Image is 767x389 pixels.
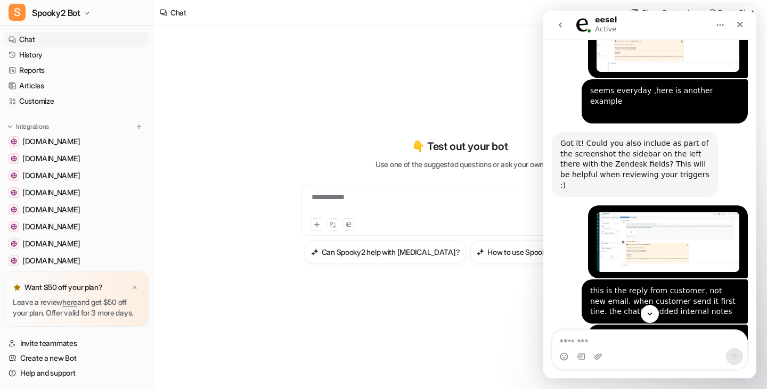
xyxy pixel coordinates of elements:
[11,172,17,179] img: app.chatbot.com
[4,47,149,62] a: History
[22,136,80,147] span: [DOMAIN_NAME]
[22,187,80,198] span: [DOMAIN_NAME]
[11,206,17,213] img: www.ahaharmony.com
[22,238,80,249] span: [DOMAIN_NAME]
[32,5,80,20] span: Spooky2 Bot
[183,337,200,354] button: Send a message…
[376,159,544,170] p: Use one of the suggested questions or ask your own
[34,342,42,350] button: Gif picker
[543,11,756,378] iframe: Intercom live chat
[13,283,21,292] img: star
[4,336,149,351] a: Invite teammates
[4,63,149,78] a: Reports
[705,5,758,20] button: Reset Chat
[4,78,149,93] a: Articles
[9,319,204,337] textarea: Message…
[4,366,149,380] a: Help and support
[6,123,14,130] img: expand menu
[22,255,80,266] span: [DOMAIN_NAME]
[4,202,149,217] a: www.ahaharmony.com[DOMAIN_NAME]
[708,9,716,16] img: reset
[4,151,149,166] a: my.livechatinc.com[DOMAIN_NAME]
[25,282,103,293] p: Want $50 off your plan?
[11,155,17,162] img: my.livechatinc.com
[4,94,149,109] a: Customize
[4,253,149,268] a: www.rifemachineblog.com[DOMAIN_NAME]
[13,297,140,318] p: Leave a review and get $50 off your plan. Offer valid for 3 more days.
[628,5,701,20] button: Show Customize
[17,342,25,350] button: Emoji picker
[4,351,149,366] a: Create a new Bot
[642,7,697,18] p: Show Customize
[470,240,615,263] button: How to use Spooky2 Scalar Digitizer?How to use Spooky2 Scalar Digitizer?
[170,7,186,18] div: Chat
[4,134,149,149] a: www.mabangerp.com[DOMAIN_NAME]
[4,236,149,251] a: www.spooky2-mall.com[DOMAIN_NAME]
[311,248,319,256] img: Can Spooky2 help with lung cancer?
[477,248,484,256] img: How to use Spooky2 Scalar Digitizer?
[4,185,149,200] a: translate.google.co.uk[DOMAIN_NAME]
[11,224,17,230] img: chatgpt.com
[4,121,52,132] button: Integrations
[11,241,17,247] img: www.spooky2-mall.com
[97,294,116,312] button: Scroll to bottom
[631,9,639,16] img: customize
[412,138,508,154] p: 👇 Test out your bot
[51,342,59,350] button: Upload attachment
[305,240,467,263] button: Can Spooky2 help with lung cancer?Can Spooky2 help with [MEDICAL_DATA]?
[22,221,80,232] span: [DOMAIN_NAME]
[11,258,17,264] img: www.rifemachineblog.com
[9,4,26,21] span: S
[11,189,17,196] img: translate.google.co.uk
[135,123,143,130] img: menu_add.svg
[62,297,77,307] a: here
[487,246,608,258] h3: How to use Spooky2 Scalar Digitizer?
[22,170,80,181] span: [DOMAIN_NAME]
[22,204,80,215] span: [DOMAIN_NAME]
[4,168,149,183] a: app.chatbot.com[DOMAIN_NAME]
[22,153,80,164] span: [DOMAIN_NAME]
[4,32,149,47] a: Chat
[132,284,138,291] img: x
[16,122,49,131] p: Integrations
[11,138,17,145] img: www.mabangerp.com
[322,246,460,258] h3: Can Spooky2 help with [MEDICAL_DATA]?
[4,219,149,234] a: chatgpt.com[DOMAIN_NAME]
